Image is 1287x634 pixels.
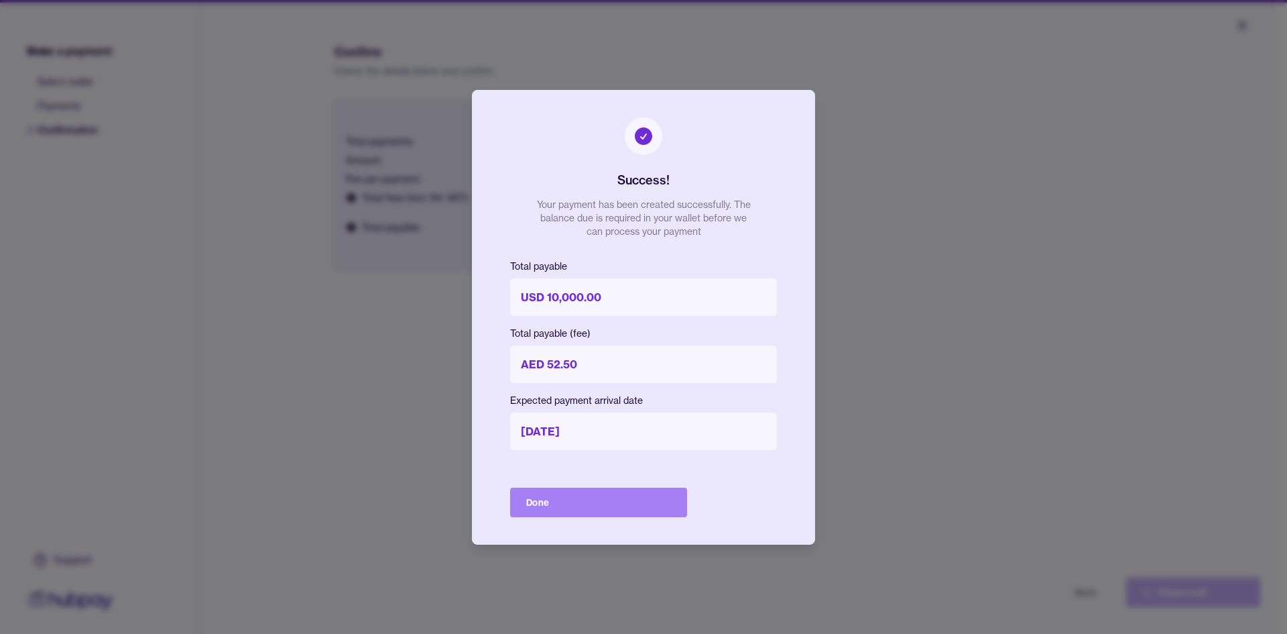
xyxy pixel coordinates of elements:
button: Done [510,488,687,517]
p: Total payable (fee) [510,327,777,340]
p: Total payable [510,260,777,273]
p: AED 52.50 [510,346,777,383]
p: [DATE] [510,413,777,450]
p: Your payment has been created successfully. The balance due is required in your wallet before we ... [536,198,751,238]
p: USD 10,000.00 [510,278,777,316]
h2: Success! [617,171,670,190]
p: Expected payment arrival date [510,394,777,407]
